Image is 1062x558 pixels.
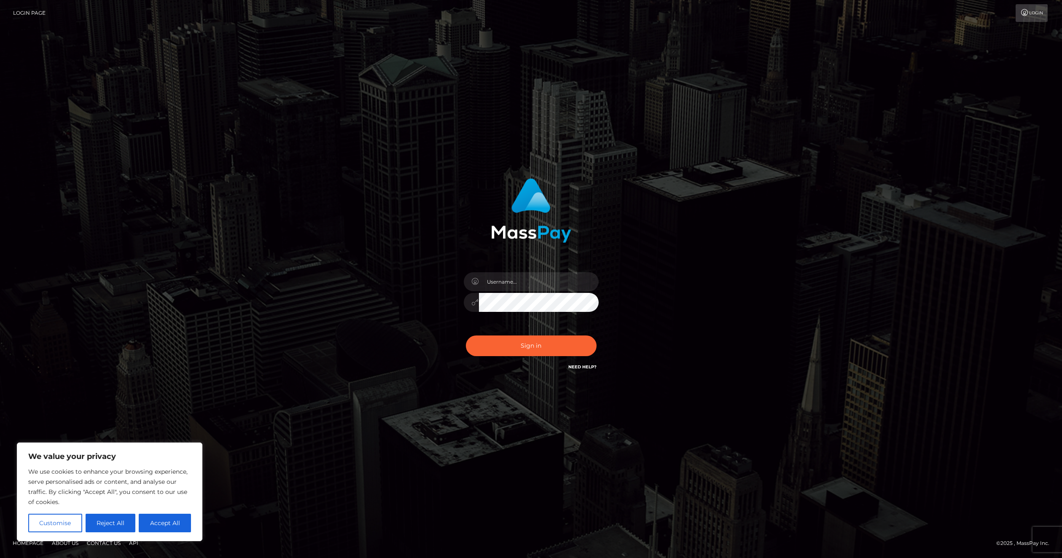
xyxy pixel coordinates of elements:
[17,443,202,541] div: We value your privacy
[86,514,136,532] button: Reject All
[28,514,82,532] button: Customise
[48,537,82,550] a: About Us
[28,467,191,507] p: We use cookies to enhance your browsing experience, serve personalised ads or content, and analys...
[491,178,571,243] img: MassPay Login
[996,539,1056,548] div: © 2025 , MassPay Inc.
[28,451,191,461] p: We value your privacy
[9,537,47,550] a: Homepage
[83,537,124,550] a: Contact Us
[568,364,597,370] a: Need Help?
[466,335,597,356] button: Sign in
[1016,4,1048,22] a: Login
[13,4,46,22] a: Login Page
[479,272,599,291] input: Username...
[139,514,191,532] button: Accept All
[126,537,142,550] a: API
